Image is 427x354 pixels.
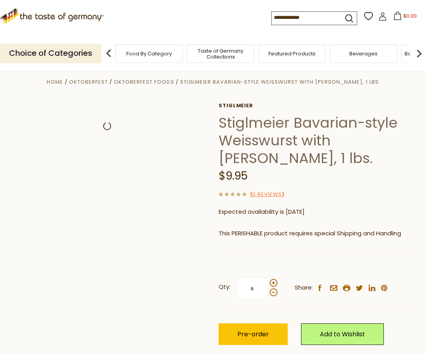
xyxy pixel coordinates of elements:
p: This PERISHABLE product requires special Shipping and Handling [219,229,421,238]
h1: Stiglmeier Bavarian-style Weisswurst with [PERSON_NAME], 1 lbs. [219,114,421,167]
input: Qty: [236,278,268,299]
a: 0 Reviews [252,191,282,199]
a: Featured Products [268,51,316,57]
span: Share: [295,283,313,293]
img: next arrow [411,46,427,61]
img: previous arrow [101,46,117,61]
a: Add to Wishlist [301,323,384,345]
button: $0.00 [389,11,422,23]
span: $0.00 [403,13,417,19]
a: Food By Category [126,51,172,57]
a: Oktoberfest Foods [114,78,174,86]
li: We will ship this product in heat-protective packaging and ice. [226,244,421,254]
span: $9.95 [219,168,248,183]
strong: Qty: [219,282,230,292]
span: Pre-order [237,330,269,339]
a: Stiglmeier [219,103,421,109]
a: Beverages [349,51,378,57]
a: Stiglmeier Bavarian-style Weisswurst with [PERSON_NAME], 1 lbs. [180,78,380,86]
a: Oktoberfest [69,78,108,86]
span: ( ) [250,191,284,198]
a: Taste of Germany Collections [189,48,252,60]
p: Expected availability is [DATE] [219,207,421,217]
a: Home [47,78,63,86]
button: Pre-order [219,323,288,345]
